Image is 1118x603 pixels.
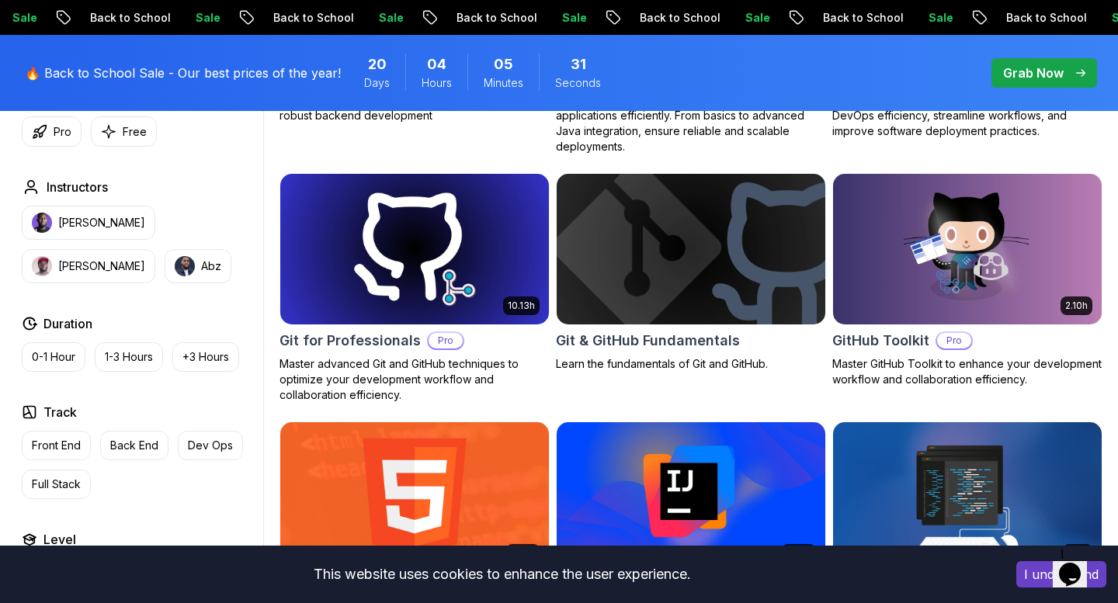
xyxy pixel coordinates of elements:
[833,422,1102,573] img: Java CLI Build card
[280,174,549,324] img: Git for Professionals card
[833,174,1102,324] img: GitHub Toolkit card
[25,64,341,82] p: 🔥 Back to School Sale - Our best prices of the year!
[368,54,387,75] span: 20 Days
[832,356,1102,387] p: Master GitHub Toolkit to enhance your development workflow and collaboration efficiency.
[279,356,550,403] p: Master advanced Git and GitHub techniques to optimize your development workflow and collaboration...
[557,422,825,573] img: IntelliJ IDEA Developer Guide card
[732,10,782,26] p: Sale
[422,75,452,91] span: Hours
[165,249,231,283] button: instructor imgAbz
[260,10,366,26] p: Back to School
[22,470,91,499] button: Full Stack
[105,349,153,365] p: 1-3 Hours
[58,258,145,274] p: [PERSON_NAME]
[172,342,239,372] button: +3 Hours
[556,330,740,352] h2: Git & GitHub Fundamentals
[915,10,965,26] p: Sale
[43,403,77,421] h2: Track
[279,173,550,403] a: Git for Professionals card10.13hGit for ProfessionalsProMaster advanced Git and GitHub techniques...
[832,92,1102,139] p: Learn Docker and containerization to enhance DevOps efficiency, streamline workflows, and improve...
[549,10,599,26] p: Sale
[182,349,229,365] p: +3 Hours
[12,557,993,591] div: This website uses cookies to enhance the user experience.
[54,124,71,140] p: Pro
[175,256,195,276] img: instructor img
[22,116,82,147] button: Pro
[32,213,52,233] img: instructor img
[832,173,1102,387] a: GitHub Toolkit card2.10hGitHub ToolkitProMaster GitHub Toolkit to enhance your development workfl...
[201,258,221,274] p: Abz
[1003,64,1064,82] p: Grab Now
[279,330,421,352] h2: Git for Professionals
[556,356,826,372] p: Learn the fundamentals of Git and GitHub.
[429,333,463,348] p: Pro
[22,431,91,460] button: Front End
[810,10,915,26] p: Back to School
[364,75,390,91] span: Days
[58,215,145,230] p: [PERSON_NAME]
[937,333,971,348] p: Pro
[110,438,158,453] p: Back End
[77,10,182,26] p: Back to School
[32,256,52,276] img: instructor img
[443,10,549,26] p: Back to School
[557,174,825,324] img: Git & GitHub Fundamentals card
[627,10,732,26] p: Back to School
[95,342,163,372] button: 1-3 Hours
[47,178,108,196] h2: Instructors
[1016,561,1106,587] button: Accept cookies
[571,54,586,75] span: 31 Seconds
[494,54,513,75] span: 5 Minutes
[556,92,826,154] p: Master Docker to containerize and deploy Java applications efficiently. From basics to advanced J...
[43,530,76,549] h2: Level
[123,124,147,140] p: Free
[188,438,233,453] p: Dev Ops
[32,349,75,365] p: 0-1 Hour
[100,431,168,460] button: Back End
[1053,541,1102,587] iframe: chat widget
[32,438,81,453] p: Front End
[556,173,826,372] a: Git & GitHub Fundamentals cardGit & GitHub FundamentalsLearn the fundamentals of Git and GitHub.
[832,330,929,352] h2: GitHub Toolkit
[182,10,232,26] p: Sale
[1065,300,1088,312] p: 2.10h
[555,75,601,91] span: Seconds
[993,10,1099,26] p: Back to School
[280,422,549,573] img: HTML Essentials card
[366,10,415,26] p: Sale
[22,249,155,283] button: instructor img[PERSON_NAME]
[91,116,157,147] button: Free
[43,314,92,333] h2: Duration
[427,54,446,75] span: 4 Hours
[178,431,243,460] button: Dev Ops
[484,75,523,91] span: Minutes
[22,342,85,372] button: 0-1 Hour
[22,206,155,240] button: instructor img[PERSON_NAME]
[508,300,535,312] p: 10.13h
[32,477,81,492] p: Full Stack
